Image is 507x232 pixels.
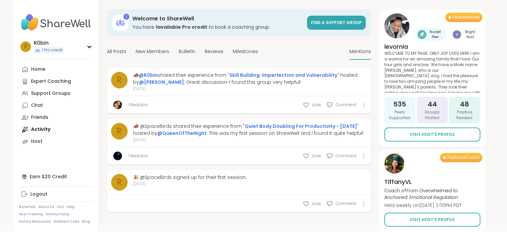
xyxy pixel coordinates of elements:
[133,174,247,181] div: 🎉 @SpaceBirds signed up for their first session.
[113,152,122,160] img: QueenOfTheNight
[387,109,413,121] span: Peers Supported
[136,48,169,55] span: New Members
[419,109,445,121] span: Groups Hosted
[123,14,129,20] div: 1
[139,72,158,78] a: @R0bin
[42,47,63,53] span: 1 Pro credit
[460,99,469,109] span: 48
[111,123,128,140] a: R
[179,48,195,55] span: Bulletin
[311,20,362,25] span: Find a support group
[384,13,409,38] img: levornia
[113,100,122,109] img: LuAnn
[19,212,43,217] a: Host Training
[384,187,458,201] i: From Overwhelmed to Anchored: Emotional Regulation
[349,48,371,55] span: Mentions
[233,48,258,55] span: Milestones
[57,205,64,209] a: FAQ
[229,72,337,78] a: Skill Building: Imperfection and Vulnerability
[82,219,90,224] a: Blog
[307,16,366,30] a: Find a support group
[336,201,356,207] span: Comment
[384,187,480,201] p: Coach of
[452,30,461,39] img: Bright Host
[157,130,207,137] a: @QueenOfTheNight
[156,24,207,30] b: 1 available Pro credit
[117,74,122,86] span: R
[19,75,93,87] a: Expert Coaching
[19,87,93,99] a: Support Groups
[24,42,27,51] span: R
[19,11,93,34] img: ShareWell Nav Logo
[312,102,321,108] span: Love
[428,29,443,39] span: Rocket Peer
[452,109,477,121] span: Positive Reviews
[30,191,47,198] div: Logout
[46,212,69,217] a: Safety Policy
[384,202,480,209] p: Held weekly on [DATE] 2:00PM PDT
[245,123,357,130] a: Quiet Body Doubling For Productivity - [DATE]
[19,111,93,124] a: Friends
[133,72,367,86] div: 📣 shared their experience from " " hosted by : Great discussion-I found this group very helpful!
[128,102,148,108] a: 1 Reaction
[54,219,79,224] a: Redeem Code
[31,114,48,121] div: Friends
[384,42,480,51] h4: levornia
[133,137,367,143] span: [DATE]
[133,181,247,187] span: [DATE]
[19,205,36,209] a: Referrals
[463,29,478,39] span: Bright Host
[117,176,122,188] span: R
[128,153,148,159] a: 1 Reaction
[312,153,321,159] span: Love
[67,205,75,209] a: Help
[410,217,455,223] span: Visit Host’s Profile
[336,102,356,108] span: Comment
[417,30,426,39] img: Rocket Peer
[393,99,406,109] span: 535
[410,132,455,138] span: Visit Host’s Profile
[31,90,70,97] div: Support Groups
[384,128,480,142] a: Visit Host’s Profile
[107,48,126,55] span: All Posts
[133,123,367,137] div: 📣 @SpaceBirds shared their experience from " " hosted by : This was my first session on ShareWell...
[384,213,480,227] a: Visit Host’s Profile
[384,154,404,174] img: TiffanyVL
[19,63,93,75] a: Home
[132,24,303,30] h3: You have to book a coaching group.
[447,155,480,160] span: Featured Coach
[139,79,184,85] a: @[PERSON_NAME]
[453,15,480,20] span: Featured Host
[38,205,54,209] a: About Us
[133,86,367,92] span: [DATE]
[205,48,223,55] span: Reviews
[31,102,43,109] div: Chat
[427,99,437,109] span: 44
[31,66,45,73] div: Home
[31,78,71,85] div: Expert Coaching
[312,201,321,207] span: Love
[132,15,303,22] h3: Welcome to ShareWell
[19,99,93,111] a: Chat
[19,219,51,224] a: Safety Resources
[31,138,42,145] div: Host
[19,136,93,148] a: Host
[117,125,122,137] span: R
[111,72,128,88] a: R
[336,153,356,159] span: Comment
[111,174,128,191] a: R
[384,51,480,93] p: WELCOME TO MY PAGE: ONLY JOY LIVES HERE I am a warrior for an amazing family that I love. Our fou...
[34,39,64,47] div: R0bin
[384,178,480,186] h4: TiffanyVL
[19,188,93,200] a: Logout
[19,171,93,183] div: Earn $20 Credit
